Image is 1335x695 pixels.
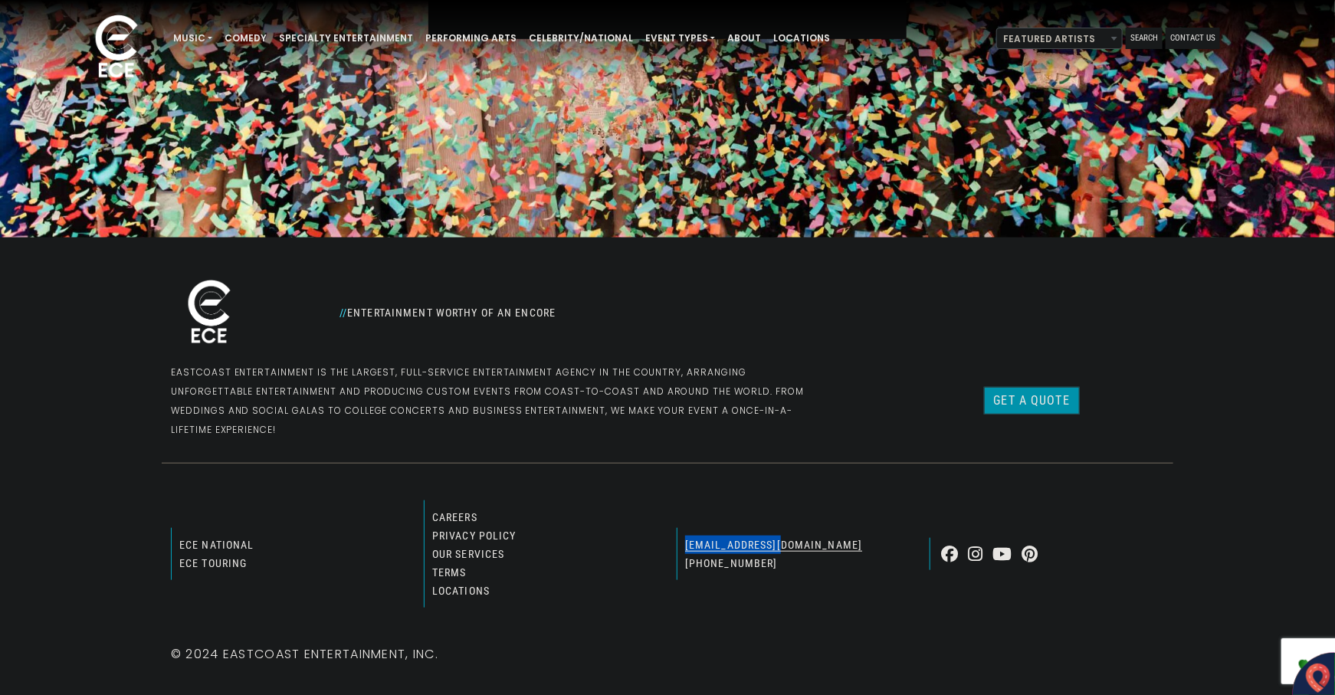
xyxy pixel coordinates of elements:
[685,539,862,551] a: [EMAIL_ADDRESS][DOMAIN_NAME]
[171,362,827,439] p: EastCoast Entertainment is the largest, full-service entertainment agency in the country, arrangi...
[1126,28,1163,49] a: Search
[721,25,767,51] a: About
[273,25,419,51] a: Specialty Entertainment
[523,25,639,51] a: Celebrity/National
[767,25,836,51] a: Locations
[167,25,218,51] a: Music
[330,300,836,325] div: Entertainment Worthy of an Encore
[179,539,254,551] a: ECE national
[179,557,247,569] a: ECE Touring
[218,25,273,51] a: Comedy
[171,276,248,350] img: ece_new_logo_whitev2-1.png
[419,25,523,51] a: Performing Arts
[432,585,490,597] a: Locations
[1166,28,1220,49] a: Contact Us
[171,644,1164,664] p: © 2024 EastCoast Entertainment, Inc.
[339,307,347,319] span: //
[78,11,155,85] img: ece_new_logo_whitev2-1.png
[996,28,1123,49] span: Featured Artists
[639,25,721,51] a: Event Types
[432,511,477,523] a: Careers
[984,387,1080,415] a: Get a Quote
[432,529,517,542] a: Privacy Policy
[997,28,1122,50] span: Featured Artists
[432,548,504,560] a: Our Services
[432,566,467,579] a: Terms
[685,557,778,569] a: [PHONE_NUMBER]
